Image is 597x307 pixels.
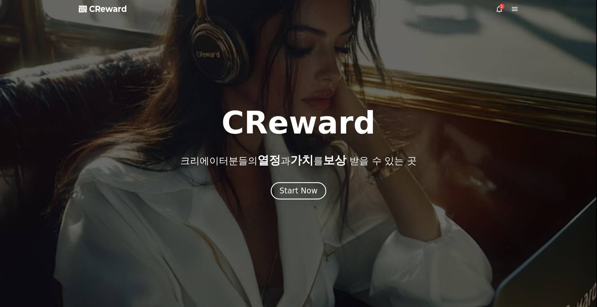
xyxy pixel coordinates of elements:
[499,4,504,9] div: 1
[222,107,375,138] h1: CReward
[271,189,326,195] a: Start Now
[79,4,127,14] a: CReward
[279,186,318,196] div: Start Now
[180,154,416,167] p: 크리에이터분들의 과 를 받을 수 있는 곳
[290,153,313,167] span: 가치
[271,182,326,200] button: Start Now
[89,4,127,14] span: CReward
[495,5,503,13] a: 1
[323,153,346,167] span: 보상
[258,153,281,167] span: 열정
